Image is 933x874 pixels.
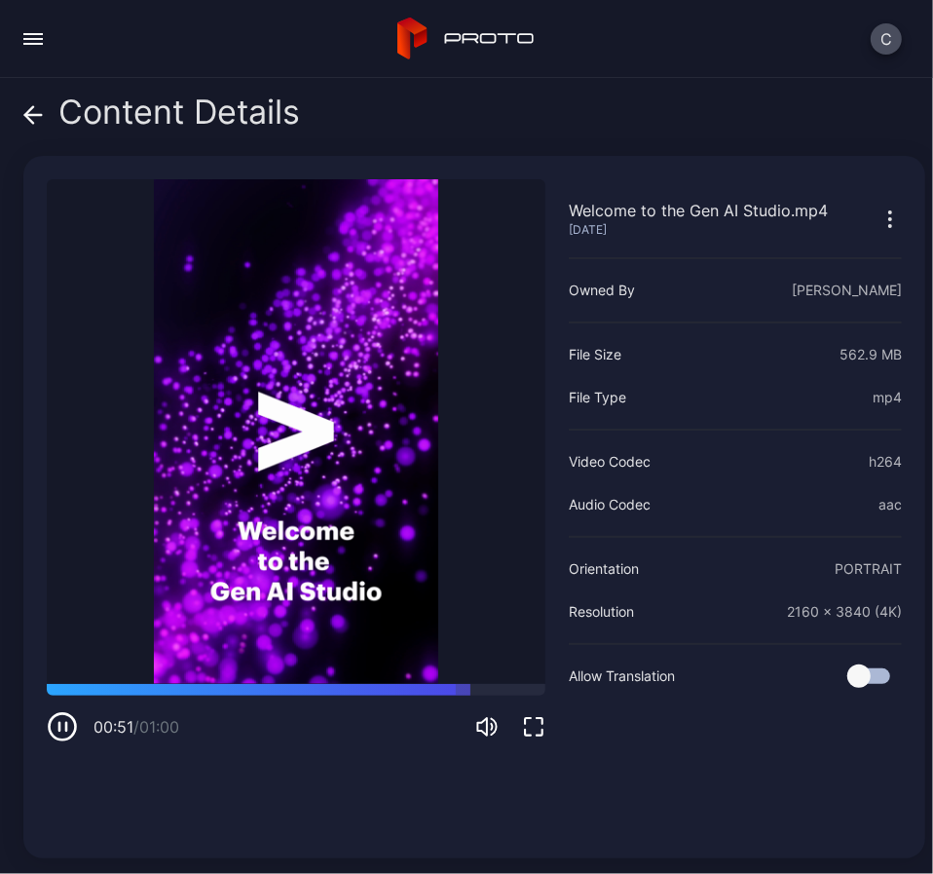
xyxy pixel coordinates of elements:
[569,450,651,474] div: Video Codec
[569,600,634,624] div: Resolution
[569,493,651,516] div: Audio Codec
[93,715,179,739] div: 00:51
[878,493,902,516] div: aac
[569,279,635,302] div: Owned By
[569,222,828,238] div: [DATE]
[569,557,639,581] div: Orientation
[787,600,902,624] div: 2160 x 3840 (4K)
[871,23,902,55] button: C
[873,386,902,409] div: mp4
[840,343,902,366] div: 562.9 MB
[569,199,828,222] div: Welcome to the Gen AI Studio.mp4
[47,179,545,684] video: Sorry, your browser doesn‘t support embedded videos
[569,665,675,688] div: Allow Translation
[23,94,300,140] div: Content Details
[569,343,621,366] div: File Size
[869,450,902,474] div: h264
[792,279,902,302] div: [PERSON_NAME]
[569,386,626,409] div: File Type
[835,557,902,581] div: PORTRAIT
[133,717,179,737] span: / 01:00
